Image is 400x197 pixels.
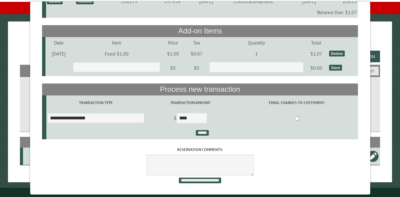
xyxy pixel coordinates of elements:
td: Date [45,37,72,48]
th: Site [23,137,45,148]
th: Add-on Items [42,25,358,37]
td: Total [305,37,328,48]
td: $0 [184,59,208,76]
th: Process new transaction [42,83,358,95]
td: Item [72,37,161,48]
div: Delete [329,51,345,56]
h2: Filters [20,65,380,76]
label: Email changes to customer? [236,100,357,106]
div: Save [329,65,342,71]
td: Balance Due: $1.07 [46,7,358,18]
td: $1.07 [305,48,328,59]
td: $0.00 [305,59,328,76]
td: Tax [184,37,208,48]
div: T4 [25,153,44,159]
td: Price [161,37,184,48]
td: 1 [208,48,304,59]
td: $ [145,110,235,127]
label: Reservation comments: [42,147,358,153]
label: Transaction Type [47,100,145,106]
td: Food $1.00 [72,48,161,59]
label: Transaction Amount [146,100,235,106]
td: [DATE] [45,48,72,59]
td: Quantity [208,37,304,48]
td: $0 [161,59,184,76]
td: $1.00 [161,48,184,59]
h1: Reservations [20,31,380,48]
td: $0.07 [184,48,208,59]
